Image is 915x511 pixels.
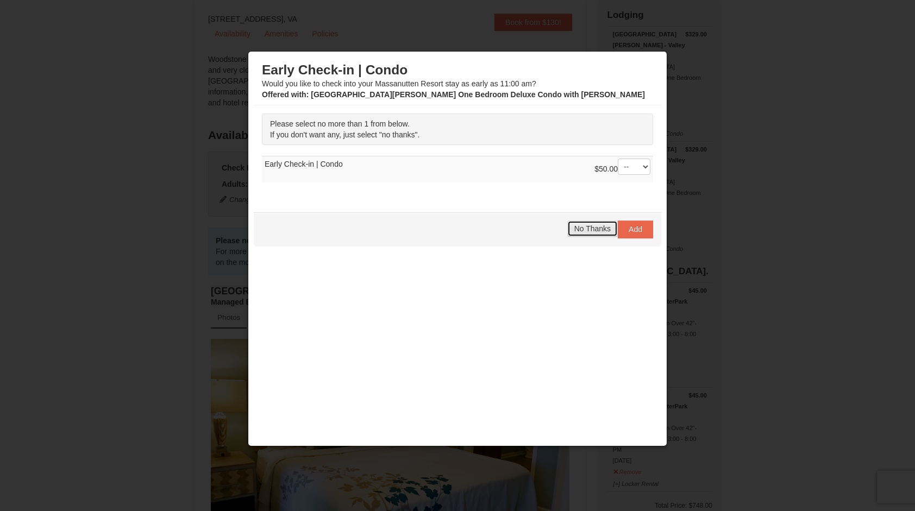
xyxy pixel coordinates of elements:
td: Early Check-in | Condo [262,156,653,183]
span: Please select no more than 1 from below. [270,119,410,128]
button: No Thanks [567,220,618,237]
span: No Thanks [574,224,611,233]
h3: Early Check-in | Condo [262,62,653,78]
div: Would you like to check into your Massanutten Resort stay as early as 11:00 am? [262,62,653,100]
strong: : [GEOGRAPHIC_DATA][PERSON_NAME] One Bedroom Deluxe Condo with [PERSON_NAME] [262,90,645,99]
span: Offered with [262,90,306,99]
button: Add [618,220,653,238]
span: If you don't want any, just select "no thanks". [270,130,419,139]
div: $50.00 [594,159,650,180]
span: Add [629,225,642,234]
